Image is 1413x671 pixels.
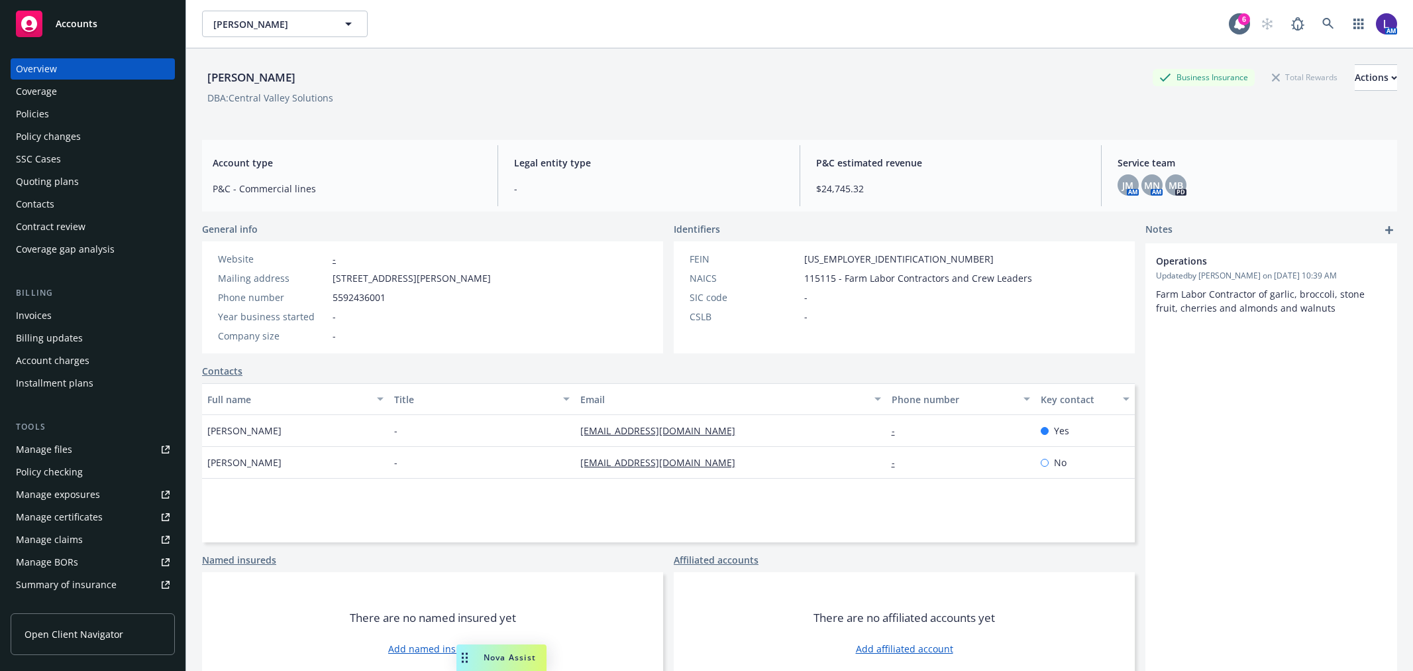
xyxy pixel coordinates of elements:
[11,350,175,371] a: Account charges
[202,383,389,415] button: Full name
[1041,393,1115,406] div: Key contact
[207,456,282,469] span: [PERSON_NAME]
[11,420,175,434] div: Tools
[16,216,85,237] div: Contract review
[11,5,175,42] a: Accounts
[16,58,57,80] div: Overview
[16,529,83,550] div: Manage claims
[213,156,482,170] span: Account type
[333,290,386,304] span: 5592436001
[892,393,1016,406] div: Phone number
[514,156,783,170] span: Legal entity type
[16,328,83,349] div: Billing updates
[1144,178,1160,192] span: MN
[202,364,242,378] a: Contacts
[16,574,117,595] div: Summary of insurance
[394,393,556,406] div: Title
[207,393,369,406] div: Full name
[11,149,175,170] a: SSC Cases
[11,194,175,215] a: Contacts
[218,310,327,324] div: Year business started
[16,461,83,483] div: Policy checking
[1156,288,1367,314] span: Farm Labor Contractor of garlic, broccoli, stone fruit, cherries and almonds and walnuts
[218,252,327,266] div: Website
[218,290,327,304] div: Phone number
[388,642,477,656] a: Add named insured
[16,103,49,125] div: Policies
[813,610,995,626] span: There are no affiliated accounts yet
[16,484,100,505] div: Manage exposures
[1145,243,1397,326] div: OperationsUpdatedby [PERSON_NAME] on [DATE] 10:39 AMFarm Labor Contractor of garlic, broccoli, st...
[1355,65,1397,90] div: Actions
[16,350,89,371] div: Account charges
[1035,383,1135,415] button: Key contact
[202,11,368,37] button: [PERSON_NAME]
[1122,178,1133,192] span: JM
[1156,270,1387,282] span: Updated by [PERSON_NAME] on [DATE] 10:39 AM
[456,644,547,671] button: Nova Assist
[11,286,175,300] div: Billing
[674,222,720,236] span: Identifiers
[394,424,397,438] span: -
[674,553,759,567] a: Affiliated accounts
[816,156,1085,170] span: P&C estimated revenue
[456,644,473,671] div: Drag to move
[218,271,327,285] div: Mailing address
[1054,456,1067,469] span: No
[1315,11,1341,37] a: Search
[56,19,97,29] span: Accounts
[11,439,175,460] a: Manage files
[804,310,808,324] span: -
[207,91,333,105] div: DBA: Central Valley Solutions
[25,627,123,641] span: Open Client Navigator
[11,103,175,125] a: Policies
[1381,222,1397,238] a: add
[11,552,175,573] a: Manage BORs
[202,553,276,567] a: Named insureds
[856,642,953,656] a: Add affiliated account
[11,484,175,505] a: Manage exposures
[16,81,57,102] div: Coverage
[213,182,482,196] span: P&C - Commercial lines
[816,182,1085,196] span: $24,745.32
[690,252,799,266] div: FEIN
[484,652,536,663] span: Nova Assist
[1284,11,1311,37] a: Report a Bug
[16,171,79,192] div: Quoting plans
[1265,69,1344,86] div: Total Rewards
[514,182,783,196] span: -
[16,552,78,573] div: Manage BORs
[16,239,115,260] div: Coverage gap analysis
[16,149,61,170] div: SSC Cases
[1118,156,1387,170] span: Service team
[16,305,52,326] div: Invoices
[1054,424,1069,438] span: Yes
[16,126,81,147] div: Policy changes
[11,529,175,550] a: Manage claims
[333,310,336,324] span: -
[218,329,327,343] div: Company size
[892,456,906,469] a: -
[333,253,336,265] a: -
[690,290,799,304] div: SIC code
[16,194,54,215] div: Contacts
[1169,178,1183,192] span: MB
[16,373,93,394] div: Installment plans
[202,69,301,86] div: [PERSON_NAME]
[690,310,799,324] div: CSLB
[333,329,336,343] span: -
[202,222,258,236] span: General info
[580,393,866,406] div: Email
[389,383,576,415] button: Title
[11,171,175,192] a: Quoting plans
[11,126,175,147] a: Policy changes
[1145,222,1173,238] span: Notes
[11,305,175,326] a: Invoices
[213,17,328,31] span: [PERSON_NAME]
[804,271,1032,285] span: 115115 - Farm Labor Contractors and Crew Leaders
[11,574,175,595] a: Summary of insurance
[11,81,175,102] a: Coverage
[11,373,175,394] a: Installment plans
[11,507,175,528] a: Manage certificates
